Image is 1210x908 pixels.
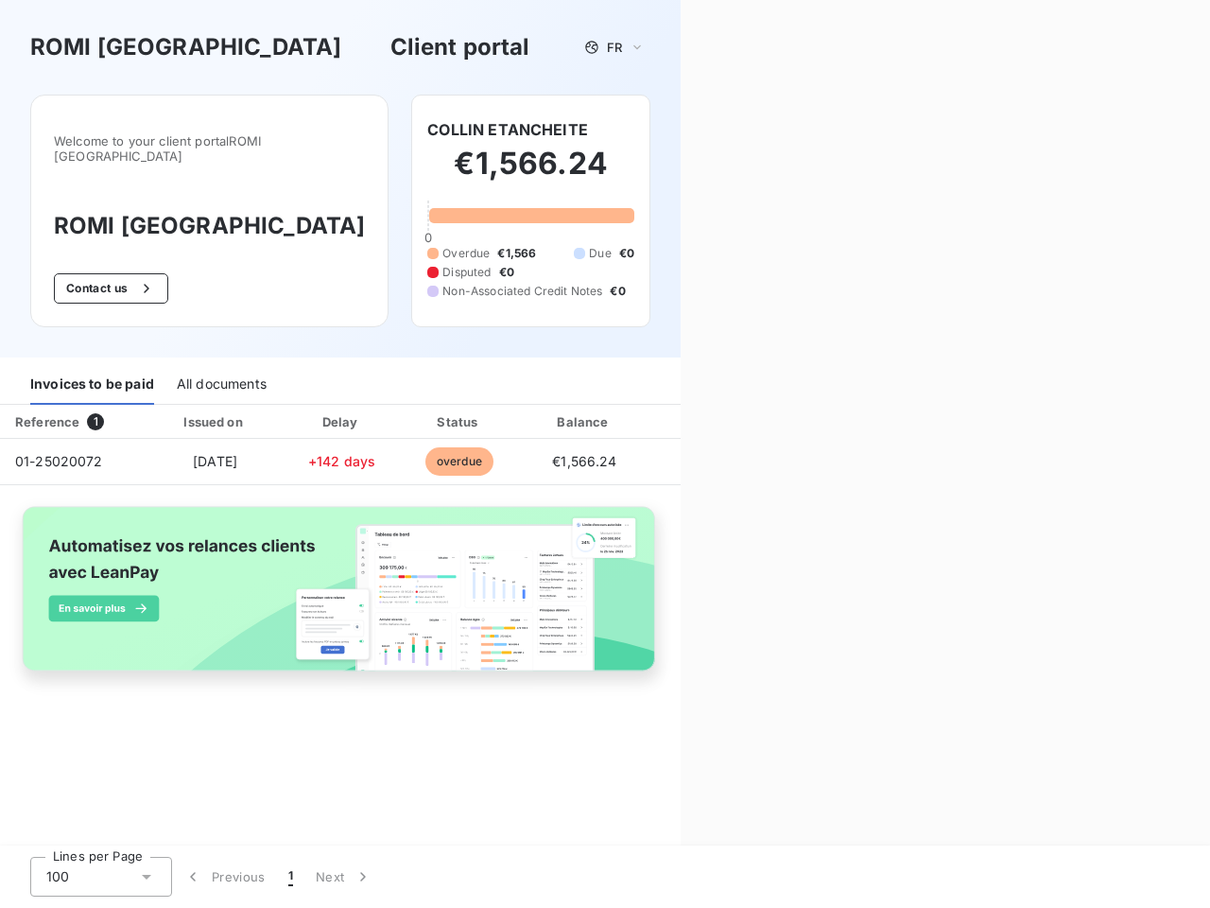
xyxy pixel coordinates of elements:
span: €1,566.24 [552,453,616,469]
span: €1,566 [497,245,536,262]
img: banner [8,497,673,699]
span: Disputed [442,264,491,281]
span: overdue [425,447,493,476]
span: Due [589,245,611,262]
div: All documents [177,365,267,405]
button: Next [304,857,384,897]
button: Contact us [54,273,168,304]
button: 1 [277,857,304,897]
span: Non-Associated Credit Notes [442,283,602,300]
span: +142 days [308,453,375,469]
span: [DATE] [193,453,237,469]
h3: Client portal [390,30,530,64]
div: Status [403,412,515,431]
span: 01-25020072 [15,453,103,469]
span: €0 [499,264,514,281]
div: Reference [15,414,79,429]
div: Balance [523,412,646,431]
div: Invoices to be paid [30,365,154,405]
span: €0 [619,245,634,262]
span: Welcome to your client portal ROMI [GEOGRAPHIC_DATA] [54,133,365,164]
h2: €1,566.24 [427,145,634,201]
span: Overdue [442,245,490,262]
div: Delay [288,412,396,431]
div: PDF [653,412,749,431]
h3: ROMI [GEOGRAPHIC_DATA] [54,209,365,243]
h6: COLLIN ETANCHEITE [427,118,588,141]
button: Previous [172,857,277,897]
span: FR [607,40,622,55]
div: Issued on [149,412,280,431]
h3: ROMI [GEOGRAPHIC_DATA] [30,30,341,64]
span: €0 [610,283,625,300]
span: 100 [46,867,69,886]
span: 0 [424,230,432,245]
span: 1 [87,413,104,430]
span: 1 [288,867,293,886]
